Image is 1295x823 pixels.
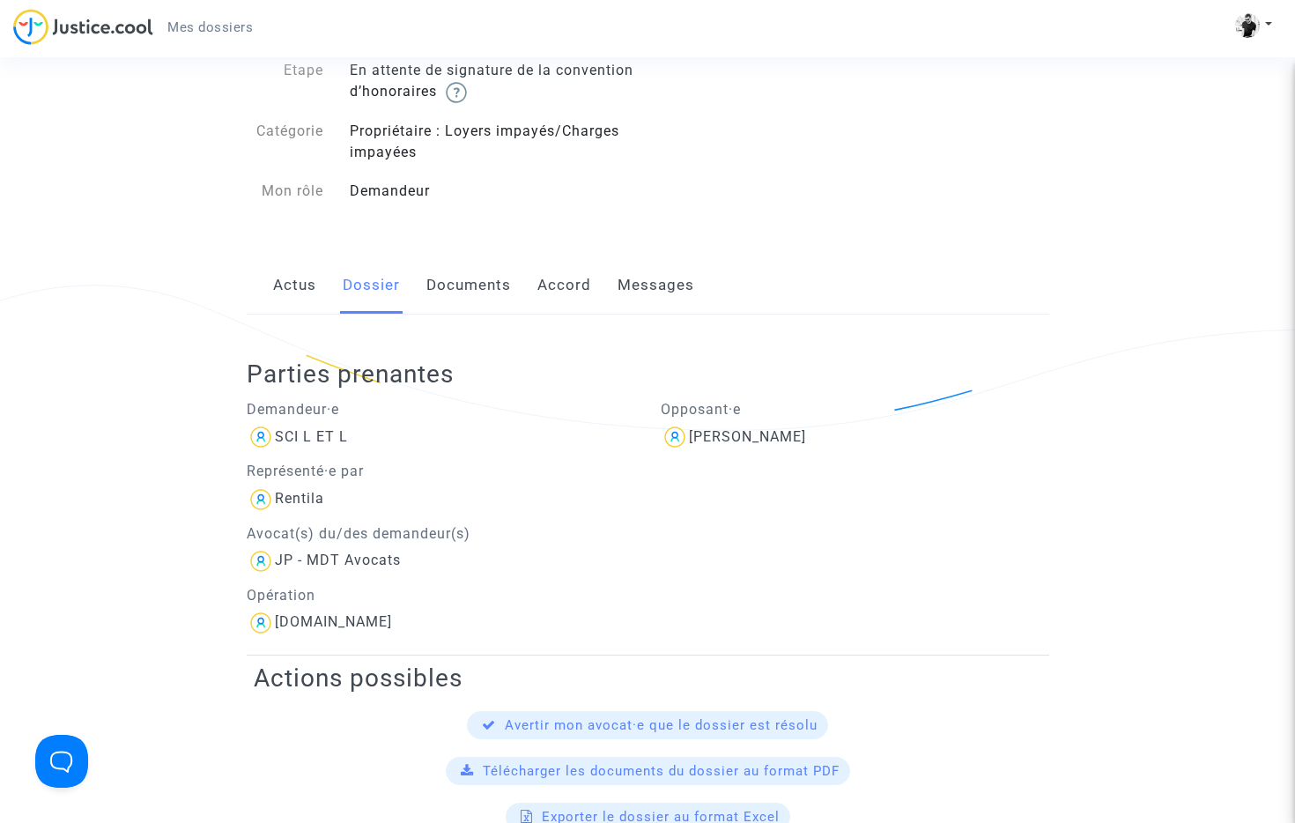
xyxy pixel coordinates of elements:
div: En attente de signature de la convention d’honoraires [337,60,647,103]
a: Messages [618,256,694,315]
h2: Parties prenantes [247,359,1062,389]
span: Mes dossiers [167,19,253,35]
p: Demandeur·e [247,398,635,420]
div: Propriétaire : Loyers impayés/Charges impayées [337,121,647,163]
div: Catégorie [233,121,337,163]
img: icon-user.svg [247,423,275,451]
div: JP - MDT Avocats [275,552,401,568]
img: icon-user.svg [247,486,275,514]
a: Actus [273,256,316,315]
iframe: Help Scout Beacon - Open [35,735,88,788]
a: Mes dossiers [153,14,267,41]
span: Avertir mon avocat·e que le dossier est résolu [505,717,818,733]
div: Demandeur [337,181,647,202]
p: Opération [247,584,635,606]
a: Dossier [343,256,400,315]
span: Télécharger les documents du dossier au format PDF [483,763,840,779]
a: Documents [426,256,511,315]
div: SCI L ET L [275,428,348,445]
img: ACg8ocLMI1h8KPNTVvtZ4xYNHjrMB0RqVwJH7-BsF8GNL-8LK7tw7amh=s96-c [1235,13,1260,38]
a: Accord [537,256,591,315]
div: [DOMAIN_NAME] [275,613,392,630]
div: [PERSON_NAME] [689,428,806,445]
img: help.svg [446,82,467,103]
div: Rentila [275,490,324,507]
h2: Actions possibles [254,663,1042,693]
img: icon-user.svg [661,423,689,451]
p: Représenté·e par [247,460,635,482]
p: Avocat(s) du/des demandeur(s) [247,523,635,545]
p: Opposant·e [661,398,1049,420]
div: Etape [233,60,337,103]
div: Mon rôle [233,181,337,202]
img: icon-user.svg [247,547,275,575]
img: jc-logo.svg [13,9,153,45]
img: icon-user.svg [247,609,275,637]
